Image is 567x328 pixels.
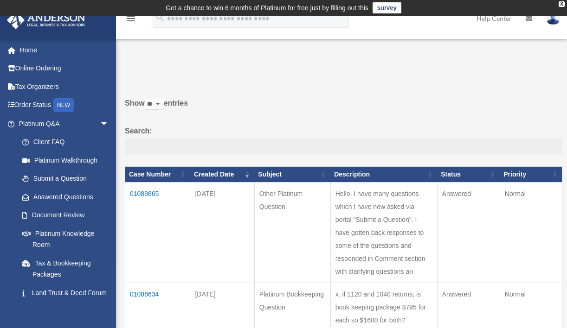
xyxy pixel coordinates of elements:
[100,114,118,133] span: arrow_drop_down
[254,166,330,182] th: Subject: activate to sort column ascending
[500,166,562,182] th: Priority: activate to sort column ascending
[166,2,368,13] div: Get a chance to win 6 months of Platinum for free just by filling out this
[500,182,562,283] td: Normal
[13,188,114,206] a: Answered Questions
[330,182,437,283] td: Hello, I have many questions which I have now asked via portal "Submit a Question". I have gotten...
[559,1,565,7] div: close
[125,182,190,283] td: 01089865
[373,2,401,13] a: survey
[6,41,123,59] a: Home
[6,114,118,133] a: Platinum Q&Aarrow_drop_down
[125,138,562,155] input: Search:
[13,206,118,225] a: Document Review
[437,166,500,182] th: Status: activate to sort column ascending
[13,224,118,254] a: Platinum Knowledge Room
[125,16,136,24] a: menu
[437,182,500,283] td: Answered
[125,166,190,182] th: Case Number: activate to sort column ascending
[155,13,165,23] i: search
[254,182,330,283] td: Other Platinum Question
[53,98,74,112] div: NEW
[190,182,254,283] td: [DATE]
[13,170,118,188] a: Submit a Question
[13,254,118,284] a: Tax & Bookkeeping Packages
[125,125,562,155] label: Search:
[6,59,123,78] a: Online Ordering
[6,96,123,115] a: Order StatusNEW
[330,166,437,182] th: Description: activate to sort column ascending
[125,13,136,24] i: menu
[6,77,123,96] a: Tax Organizers
[13,133,118,151] a: Client FAQ
[190,166,254,182] th: Created Date: activate to sort column ascending
[145,99,164,110] select: Showentries
[4,11,88,29] img: Anderson Advisors Platinum Portal
[125,97,562,119] label: Show entries
[13,284,118,302] a: Land Trust & Deed Forum
[546,12,560,25] img: User Pic
[13,151,118,170] a: Platinum Walkthrough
